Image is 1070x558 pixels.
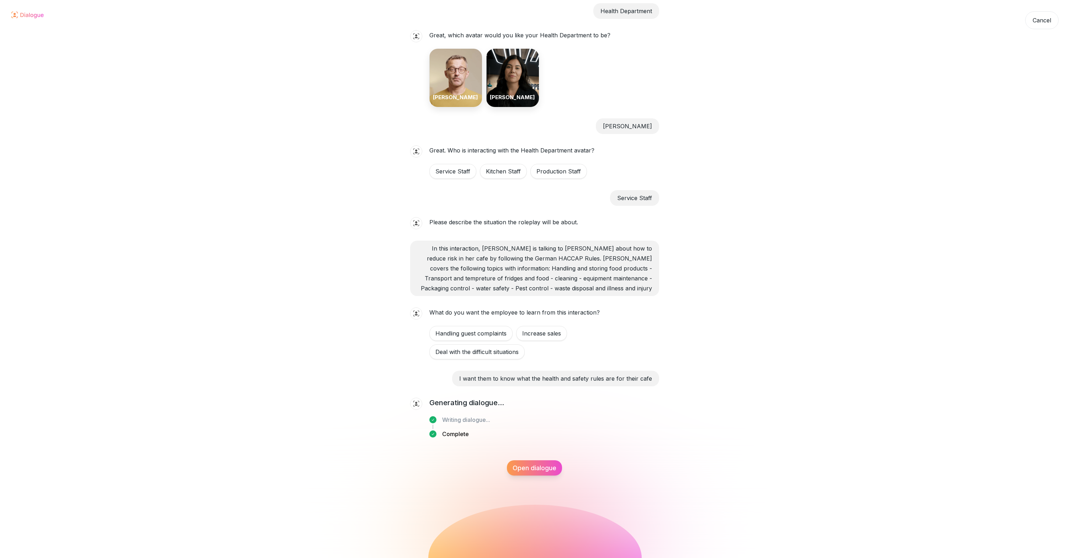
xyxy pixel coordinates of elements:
div: [PERSON_NAME] [596,118,659,134]
div: Generating dialogue... [429,398,504,408]
div: Increase sales [516,326,567,341]
p: What do you want the employee to learn from this interaction? [429,307,659,317]
p: [PERSON_NAME] [433,93,478,102]
p: Great, which avatar would you like your Health Department to be? [429,30,610,40]
div: In this interaction, [PERSON_NAME] is talking to [PERSON_NAME] about how to reduce risk in her ca... [410,241,659,296]
p: Great. Who is interacting with the Health Department avatar? [429,145,594,155]
div: Production Staff [530,164,587,179]
div: Cancel [1025,11,1059,29]
p: [PERSON_NAME] [490,93,535,102]
p: Please describe the situation the roleplay will be about. [429,217,578,227]
div: Open dialogue [507,460,562,476]
div: Handling guest complaints [429,326,513,341]
div: Deal with the difficult situations [429,344,525,359]
div: Kitchen Staff [480,164,527,179]
div: Writing dialogue... [442,416,490,423]
div: I want them to know what the health and safety rules are for their cafe [452,371,659,386]
div: Health Department [593,3,659,19]
div: Service Staff [429,164,476,179]
div: Service Staff [610,190,659,206]
div: Complete [442,430,469,438]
